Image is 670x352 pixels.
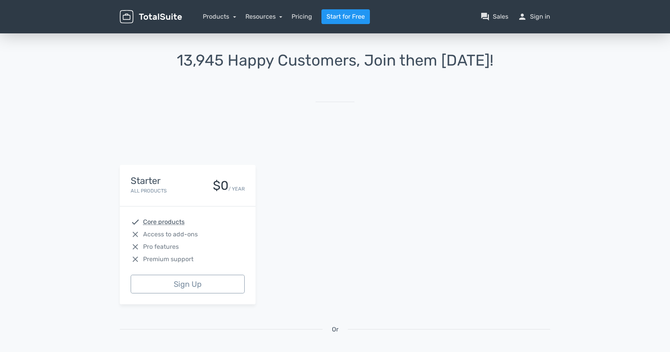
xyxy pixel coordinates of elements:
img: TotalSuite for WordPress [120,10,182,24]
span: Premium support [143,255,193,264]
span: check [131,217,140,227]
span: question_answer [480,12,490,21]
span: Access to add-ons [143,230,198,239]
small: / YEAR [228,185,245,192]
a: Pricing [292,12,312,21]
small: All Products [131,188,167,194]
span: Pro features [143,242,179,251]
span: Or [332,325,338,334]
span: close [131,255,140,264]
h1: 13,945 Happy Customers, Join them [DATE]! [120,52,550,69]
a: Resources [245,13,283,20]
span: person [518,12,527,21]
a: personSign in [518,12,550,21]
a: Start for Free [321,9,370,24]
h4: Starter [131,176,167,186]
span: close [131,230,140,239]
span: close [131,242,140,251]
a: question_answerSales [480,12,508,21]
a: Sign Up [131,275,245,293]
div: $0 [213,179,228,192]
abbr: Core products [143,217,185,227]
a: Products [203,13,236,20]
